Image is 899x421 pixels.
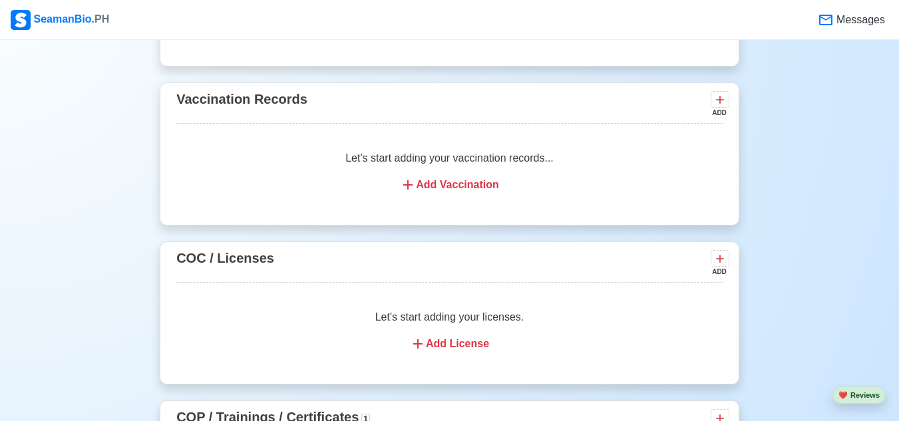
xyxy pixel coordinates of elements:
[192,309,707,325] p: Let's start adding your licenses.
[838,391,848,399] span: heart
[11,10,31,30] img: Logo
[832,386,886,404] button: heartReviews
[711,267,727,277] div: ADD
[11,10,109,30] div: SeamanBio
[192,177,707,193] div: Add Vaccination
[176,134,723,209] div: Let's start adding your vaccination records...
[176,251,274,265] span: COC / Licenses
[192,336,707,352] div: Add License
[711,108,727,118] div: ADD
[176,92,307,106] span: Vaccination Records
[834,12,885,28] span: Messages
[92,13,110,25] span: .PH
